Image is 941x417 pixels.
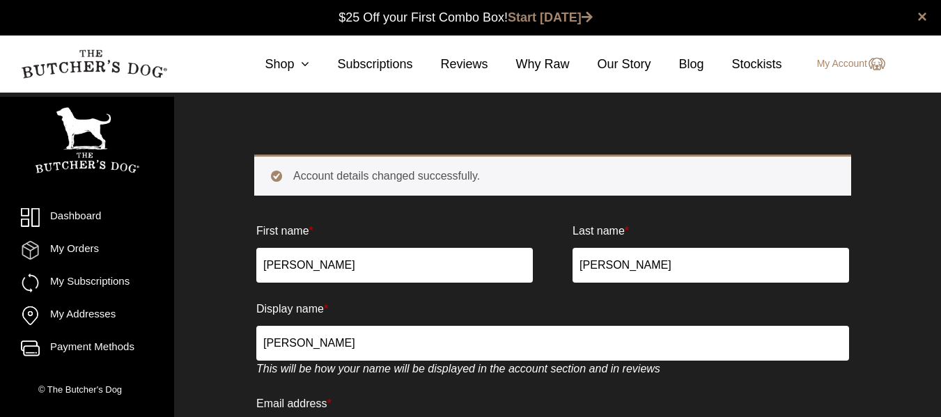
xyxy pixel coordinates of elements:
a: Blog [651,55,704,74]
a: close [917,8,927,25]
a: My Orders [21,241,153,260]
a: My Subscriptions [21,274,153,292]
img: TBD_Portrait_Logo_White.png [35,107,139,173]
a: Shop [237,55,309,74]
label: First name [256,220,313,242]
a: Why Raw [488,55,570,74]
a: Subscriptions [309,55,412,74]
a: Dashboard [21,208,153,227]
em: This will be how your name will be displayed in the account section and in reviews [256,363,660,375]
div: Account details changed successfully. [254,155,851,196]
label: Display name [256,298,328,320]
a: Start [DATE] [508,10,593,24]
label: Last name [573,220,629,242]
label: Email address [256,393,332,415]
a: Our Story [570,55,651,74]
a: My Addresses [21,306,153,325]
a: Reviews [412,55,488,74]
a: My Account [803,56,885,72]
a: Stockists [704,55,782,74]
a: Payment Methods [21,339,153,358]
